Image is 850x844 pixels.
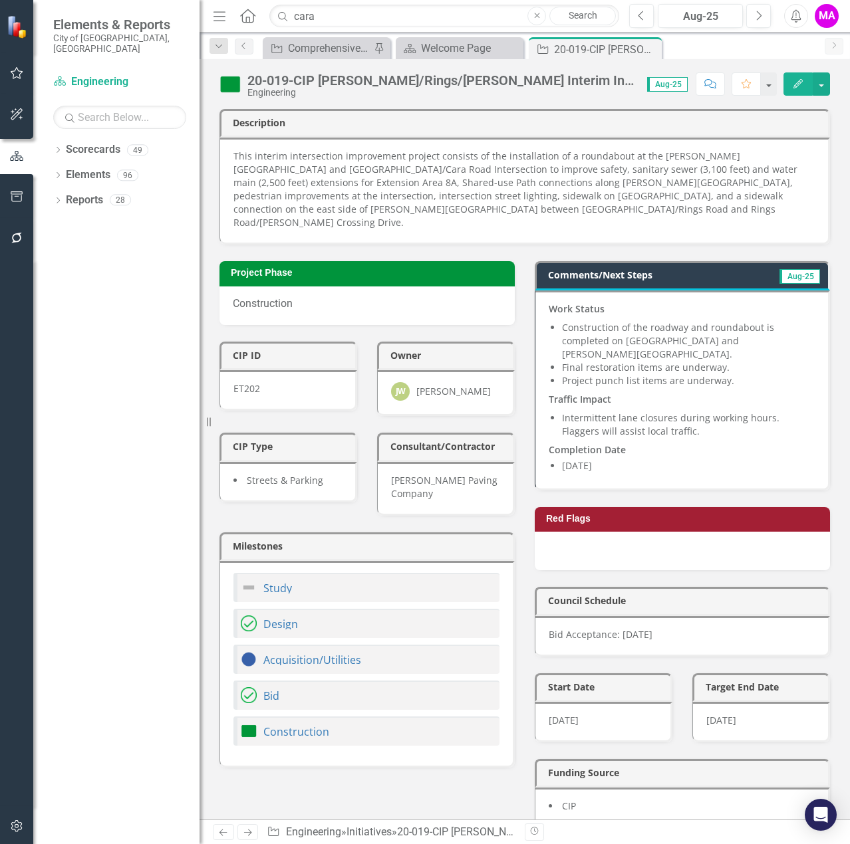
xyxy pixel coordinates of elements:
[266,40,370,56] a: Comprehensive Active CIP
[549,443,626,456] strong: Completion Date
[658,4,743,28] button: Aug-25
[241,687,257,703] img: Completed
[233,382,260,395] span: ET202
[53,17,186,33] span: Elements & Reports
[805,799,837,831] div: Open Intercom Messenger
[662,9,738,25] div: Aug-25
[233,350,349,360] h3: CIP ID
[815,4,839,28] button: MA
[233,441,349,451] h3: CIP Type
[66,167,110,183] a: Elements
[390,350,506,360] h3: Owner
[391,474,497,500] span: [PERSON_NAME] Paving Company
[416,385,491,398] div: [PERSON_NAME]
[554,41,658,58] div: 20-019-CIP [PERSON_NAME]/Rings/[PERSON_NAME] Interim Intersection Improvement
[562,411,815,438] li: Intermittent lane closures during working hours. Flaggers will assist local traffic.
[231,268,508,278] h3: Project Phase
[286,825,341,838] a: Engineering
[548,682,664,692] h3: Start Date
[548,270,743,280] h3: Comments/Next Steps
[390,441,506,451] h3: Consultant/Contractor
[110,195,131,206] div: 28
[263,581,292,595] a: Study
[233,150,815,229] p: This interim intersection improvement project consists of the installation of a roundabout at the...
[562,799,576,812] span: CIP
[549,628,815,641] p: Bid Acceptance: [DATE]
[127,144,148,156] div: 49
[706,714,736,726] span: [DATE]
[233,541,506,551] h3: Milestones
[233,118,821,128] h3: Description
[7,15,30,39] img: ClearPoint Strategy
[66,142,120,158] a: Scorecards
[247,474,323,486] span: Streets & Parking
[241,580,257,595] img: Not Defined
[421,40,520,56] div: Welcome Page
[548,768,821,778] h3: Funding Source
[117,169,138,181] div: 96
[647,77,688,92] span: Aug-25
[549,302,605,315] strong: Work Status
[549,714,579,726] span: [DATE]
[247,73,634,88] div: 20-019-CIP [PERSON_NAME]/Rings/[PERSON_NAME] Interim Intersection Improvement
[53,106,186,129] input: Search Below...
[706,682,821,692] h3: Target End Date
[548,595,821,605] h3: Council Schedule
[391,382,410,401] div: JW
[546,514,823,524] h3: Red Flags
[263,724,329,739] a: Construction
[233,297,293,310] span: Construction
[269,5,619,28] input: Search ClearPoint...
[399,40,520,56] a: Welcome Page
[562,459,815,473] li: [DATE]
[263,617,298,631] a: Design
[562,374,815,387] li: Project punch list items are underway.
[562,361,815,374] li: Final restoration items are underway.
[53,74,186,90] a: Engineering
[219,74,241,95] img: On Target
[562,321,815,361] li: Construction of the roadway and roundabout is completed on [GEOGRAPHIC_DATA] and [PERSON_NAME][GE...
[66,193,103,208] a: Reports
[549,393,611,405] strong: Traffic Impact
[263,653,361,667] a: Acquisition/Utilities
[549,7,616,25] a: Search
[397,825,803,838] div: 20-019-CIP [PERSON_NAME]/Rings/[PERSON_NAME] Interim Intersection Improvement
[347,825,392,838] a: Initiatives
[53,33,186,54] small: City of [GEOGRAPHIC_DATA], [GEOGRAPHIC_DATA]
[779,269,820,284] span: Aug-25
[288,40,370,56] div: Comprehensive Active CIP
[241,651,257,667] img: No Information
[263,688,279,703] a: Bid
[267,825,515,840] div: » »
[247,88,634,98] div: Engineering
[241,615,257,631] img: Completed
[241,723,257,739] img: On Target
